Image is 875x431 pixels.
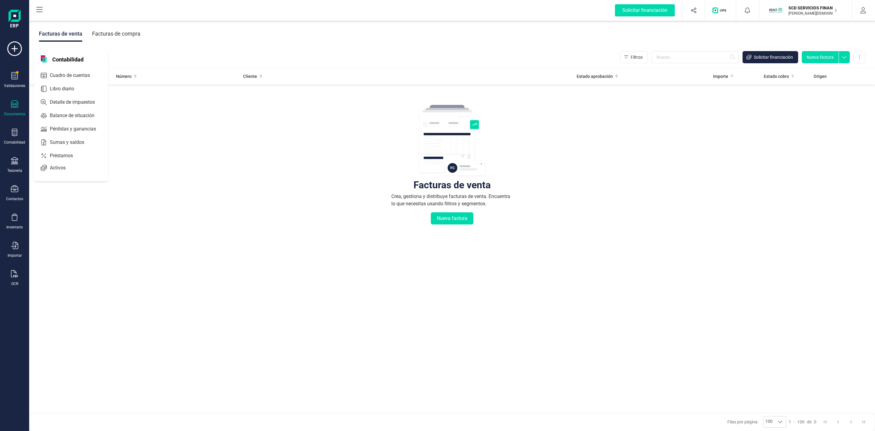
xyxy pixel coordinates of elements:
div: Contactos [6,196,23,201]
button: Nueva factura [431,212,473,224]
span: Pérdidas y ganancias [47,125,107,133]
button: Filtros [620,51,648,63]
span: Sumas y saldos [47,139,95,146]
div: Solicitar financiación [615,4,675,16]
span: Filtros [631,54,643,60]
div: Facturas de venta [413,182,491,188]
img: Logo de OPS [712,7,729,13]
button: Solicitar financiación [743,51,798,63]
input: Buscar... [651,51,739,63]
button: Solicitar financiación [608,1,682,20]
div: Inventario [6,225,23,230]
div: Importar [8,253,22,258]
span: Número [116,73,132,79]
button: Last Page [858,416,870,428]
span: Contabilidad [49,55,87,63]
button: Previous Page [832,416,844,428]
span: Préstamos [47,152,84,159]
div: - [789,419,816,425]
div: Documentos [4,112,25,116]
button: First Page [819,416,831,428]
span: Origen [814,73,827,79]
img: SC [769,4,782,17]
p: SCD SERVICIOS FINANCIEROS SL [788,5,837,11]
span: Solicitar financiación [754,54,793,60]
span: Estado cobro [764,73,789,79]
button: SCSCD SERVICIOS FINANCIEROS SL[PERSON_NAME][DEMOGRAPHIC_DATA][DEMOGRAPHIC_DATA] [767,1,844,20]
span: Activos [47,164,77,172]
span: Libro diario [47,85,85,92]
button: Next Page [845,416,857,428]
span: 100 [797,419,805,425]
span: Cliente [243,73,257,79]
span: 100 [763,416,774,427]
div: Filas por página: [727,416,786,428]
div: OCR [11,281,18,286]
div: Crea, gestiona y distribuye facturas de venta. Encuentra lo que necesitas usando filtros y segmen... [391,193,513,207]
p: [PERSON_NAME][DEMOGRAPHIC_DATA][DEMOGRAPHIC_DATA] [788,11,837,16]
span: Cuadro de cuentas [47,72,101,79]
span: Detalle de impuestos [47,99,106,106]
span: 1 [789,419,791,425]
button: Nueva factura [802,51,839,63]
div: Contabilidad [4,140,25,145]
div: Tesorería [7,168,22,173]
div: Facturas de compra [92,26,140,42]
span: Importe [713,73,728,79]
img: img-empty-table.svg [419,104,486,177]
span: de [807,419,812,425]
span: Balance de situación [47,112,105,119]
div: Validaciones [4,83,25,88]
button: Logo de OPS [709,1,732,20]
span: Estado aprobación [577,73,613,79]
span: 0 [814,419,816,425]
div: Facturas de venta [39,26,82,42]
img: Logo Finanedi [9,10,21,29]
